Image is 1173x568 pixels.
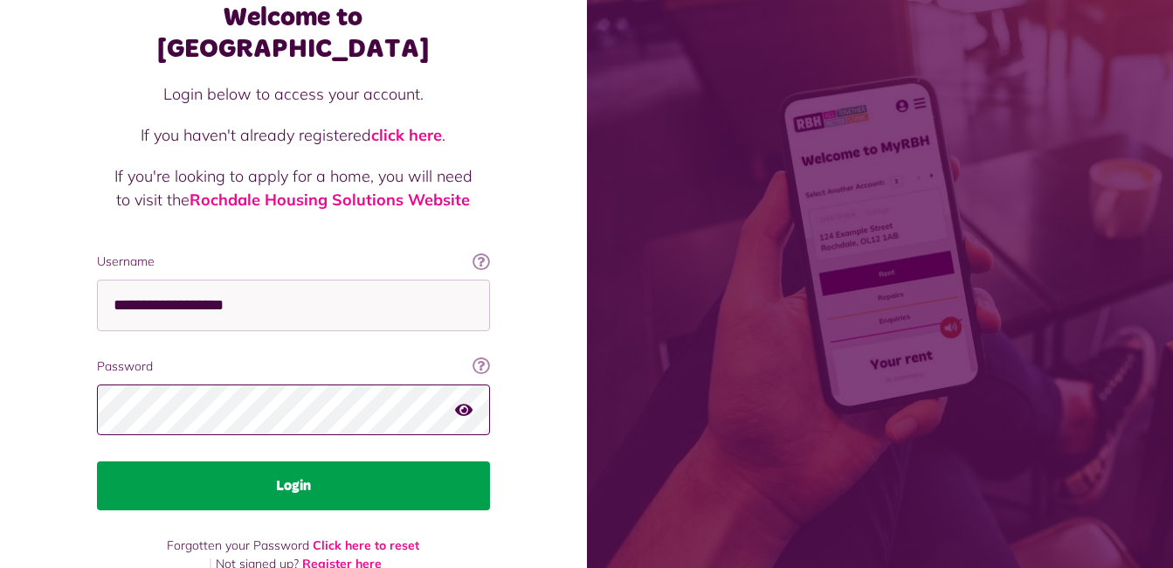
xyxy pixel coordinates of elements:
button: Login [97,461,490,510]
p: Login below to access your account. [114,82,473,106]
h1: Welcome to [GEOGRAPHIC_DATA] [97,2,490,65]
a: click here [371,125,442,145]
a: Rochdale Housing Solutions Website [190,190,470,210]
span: Forgotten your Password [167,537,309,553]
label: Username [97,253,490,271]
a: Click here to reset [313,537,419,553]
p: If you're looking to apply for a home, you will need to visit the [114,164,473,211]
label: Password [97,357,490,376]
p: If you haven't already registered . [114,123,473,147]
